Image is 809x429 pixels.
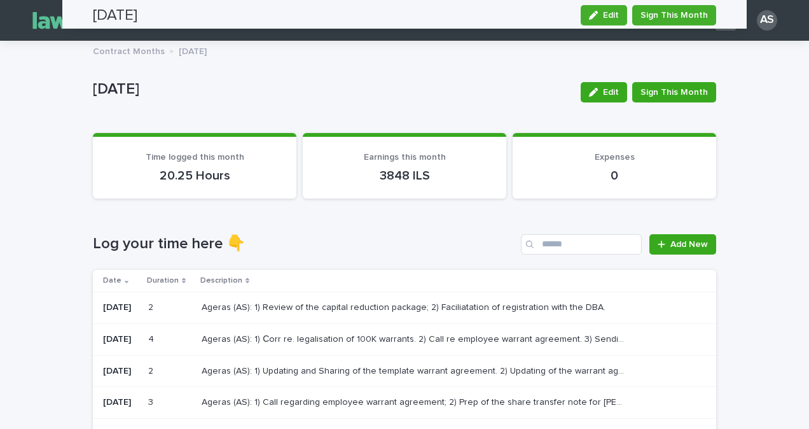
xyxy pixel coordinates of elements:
p: 0 [528,168,701,183]
p: [DATE] [93,80,570,99]
tr: [DATE]33 Ageras (AS): 1) Call regarding employee warrant agreement; 2) Prep of the share transfer... [93,387,716,419]
p: Ageras (AS): 1) Call regarding employee warrant agreement; 2) Prep of the share transfer note for... [202,395,628,408]
p: 2 [148,300,156,313]
p: Duration [147,274,179,288]
span: Edit [603,88,619,97]
div: AS [757,10,777,31]
h1: Log your time here 👇 [93,235,516,253]
p: 3848 ILS [318,168,491,183]
p: Ageras (AS): 1) Сorr re. legalisation of 100K warrants. 2) Call re employee warrant agreement. 3)... [202,332,628,345]
p: Ageras (AS): 1) Review of the capital reduction package; 2) Faciliatation of registration with th... [202,300,608,313]
tr: [DATE]22 Ageras (AS): 1) Review of the capital reduction package; 2) Faciliatation of registratio... [93,292,716,323]
p: Date [103,274,121,288]
p: [DATE] [103,397,138,408]
p: [DATE] [103,302,138,313]
img: Gnvw4qrBSHOAfo8VMhG6 [25,8,121,33]
p: 3 [148,395,156,408]
p: 4 [148,332,156,345]
span: Expenses [595,153,635,162]
button: Edit [581,82,627,102]
p: 20.25 Hours [108,168,281,183]
button: Sign This Month [632,82,716,102]
input: Search [521,234,642,255]
p: Description [200,274,242,288]
p: [DATE] [103,366,138,377]
span: Time logged this month [146,153,244,162]
a: Add New [649,234,716,255]
p: [DATE] [103,334,138,345]
span: Sign This Month [640,86,708,99]
tr: [DATE]22 Ageras (AS): 1) Updating and Sharing of the template warrant agreement. 2) Updating of t... [93,355,716,387]
tr: [DATE]44 Ageras (AS): 1) Сorr re. legalisation of 100K warrants. 2) Call re employee warrant agre... [93,323,716,355]
p: Ageras (AS): 1) Updating and Sharing of the template warrant agreement. 2) Updating of the warran... [202,363,628,377]
span: Earnings this month [364,153,446,162]
p: Contract Months [93,43,165,57]
p: [DATE] [179,43,207,57]
span: Add New [670,240,708,249]
p: 2 [148,363,156,377]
